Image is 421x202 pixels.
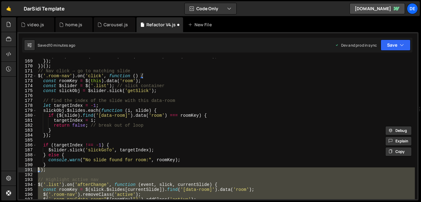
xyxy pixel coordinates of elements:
[18,133,37,138] div: 184
[18,103,37,108] div: 178
[18,167,37,172] div: 191
[18,143,37,148] div: 186
[18,148,37,153] div: 187
[18,78,37,83] div: 173
[18,59,37,64] div: 169
[18,182,37,187] div: 194
[18,153,37,158] div: 188
[18,83,37,88] div: 174
[18,64,37,69] div: 170
[146,22,176,28] div: Refactor V4.js
[385,137,412,146] button: Explain
[18,158,37,162] div: 189
[65,22,82,28] div: home.js
[18,118,37,123] div: 181
[27,22,44,28] div: video.js
[18,162,37,167] div: 190
[18,197,37,202] div: 197
[18,187,37,192] div: 195
[18,93,37,98] div: 176
[385,147,412,156] button: Copy
[18,172,37,177] div: 192
[18,69,37,74] div: 171
[18,98,37,103] div: 177
[49,43,75,48] div: 10 minutes ago
[18,123,37,128] div: 182
[18,113,37,118] div: 180
[335,43,377,48] div: Dev and prod in sync
[385,126,412,135] button: Debug
[18,88,37,93] div: 175
[18,108,37,113] div: 179
[1,1,16,16] a: 🤙
[381,40,411,51] button: Save
[407,3,418,14] a: De
[104,22,128,28] div: Carousel.js
[24,5,65,12] div: DarSidi Template
[188,22,214,28] div: New File
[18,138,37,143] div: 185
[185,3,236,14] button: Code Only
[18,192,37,197] div: 196
[38,43,75,48] div: Saved
[349,3,405,14] a: [DOMAIN_NAME]
[18,177,37,182] div: 193
[18,74,37,78] div: 172
[18,128,37,133] div: 183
